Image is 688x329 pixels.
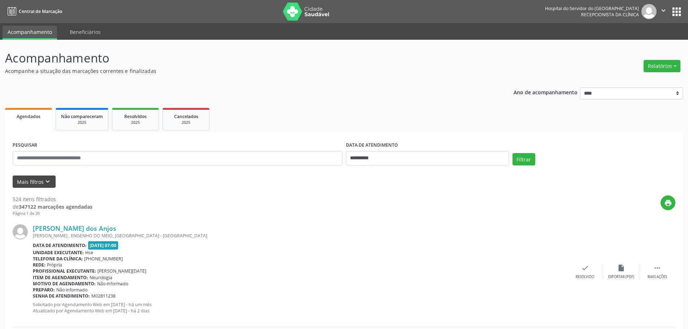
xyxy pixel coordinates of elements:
label: PESQUISAR [13,140,37,151]
span: Não informado [56,287,87,293]
a: Central de Marcação [5,5,62,17]
div: [PERSON_NAME] , ENGENHO DO MEIO, [GEOGRAPHIC_DATA] - [GEOGRAPHIC_DATA] [33,233,567,239]
span: Central de Marcação [19,8,62,14]
p: Solicitado por Agendamento Web em [DATE] - há um mês Atualizado por Agendamento Web em [DATE] - h... [33,302,567,314]
button:  [657,4,670,19]
b: Preparo: [33,287,55,293]
span: Hse [85,250,93,256]
span: [DATE] 07:00 [88,241,118,250]
button: apps [670,5,683,18]
a: Acompanhamento [3,26,57,40]
span: [PHONE_NUMBER] [84,256,123,262]
p: Acompanhe a situação das marcações correntes e finalizadas [5,67,480,75]
i: keyboard_arrow_down [44,178,52,186]
span: Não informado [97,281,128,287]
div: 2025 [61,120,103,125]
b: Motivo de agendamento: [33,281,96,287]
div: 2025 [117,120,153,125]
b: Unidade executante: [33,250,84,256]
button: print [661,195,675,210]
div: 524 itens filtrados [13,195,92,203]
i:  [653,264,661,272]
a: [PERSON_NAME] dos Anjos [33,224,116,232]
div: 2025 [168,120,204,125]
label: DATA DE ATENDIMENTO [346,140,398,151]
b: Data de atendimento: [33,242,87,248]
i: print [664,199,672,207]
span: Cancelados [174,113,198,120]
span: Própria [47,262,62,268]
p: Acompanhamento [5,49,480,67]
div: Página 1 de 35 [13,211,92,217]
i: check [581,264,589,272]
div: Mais ações [648,274,667,280]
img: img [641,4,657,19]
button: Mais filtroskeyboard_arrow_down [13,176,56,188]
div: Resolvido [576,274,594,280]
img: img [13,224,28,239]
b: Profissional executante: [33,268,96,274]
b: Item de agendamento: [33,274,88,281]
div: Hospital do Servidor do [GEOGRAPHIC_DATA] [545,5,639,12]
b: Rede: [33,262,46,268]
button: Filtrar [512,153,535,165]
span: Resolvidos [124,113,147,120]
span: Agendados [17,113,40,120]
p: Ano de acompanhamento [514,87,577,96]
a: Beneficiários [65,26,106,38]
strong: 347122 marcações agendadas [19,203,92,210]
div: Exportar (PDF) [608,274,634,280]
b: Senha de atendimento: [33,293,90,299]
button: Relatórios [644,60,680,72]
span: [PERSON_NAME][DATE] [98,268,146,274]
span: Neurologia [90,274,112,281]
span: M02811238 [91,293,116,299]
b: Telefone da clínica: [33,256,83,262]
span: Recepcionista da clínica [581,12,639,18]
i: insert_drive_file [617,264,625,272]
i:  [659,7,667,14]
div: de [13,203,92,211]
span: Não compareceram [61,113,103,120]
